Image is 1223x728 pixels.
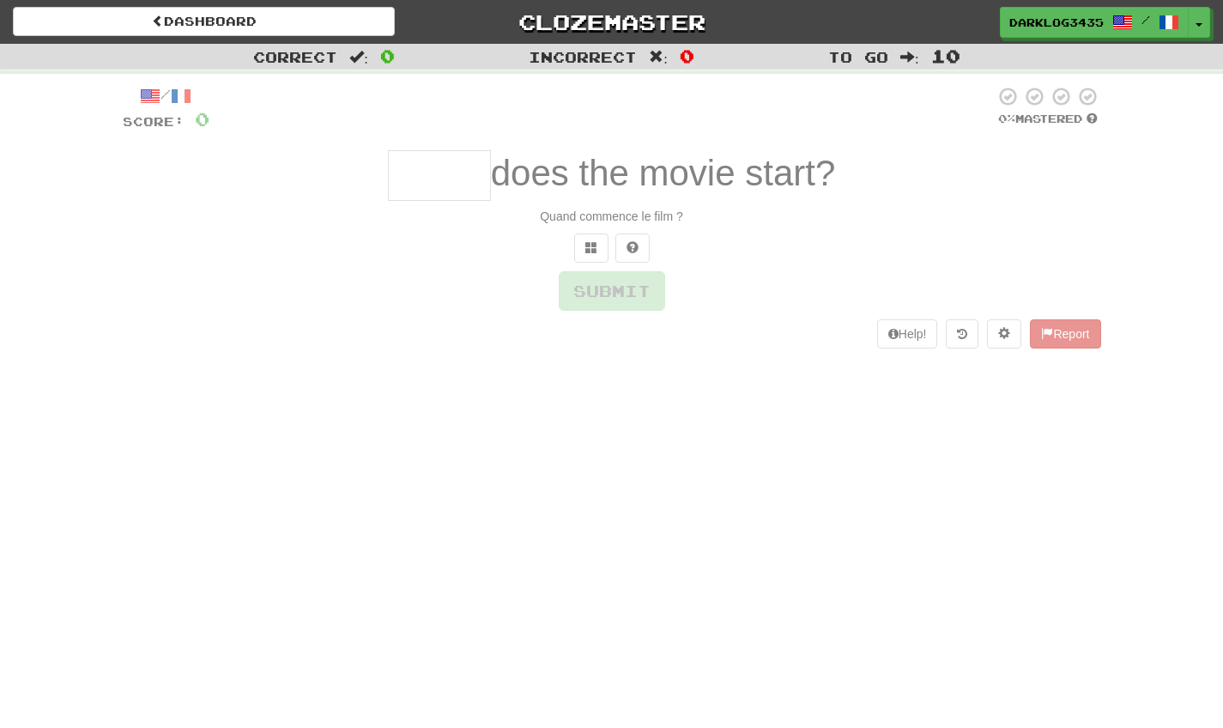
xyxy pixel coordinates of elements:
[13,7,395,36] a: Dashboard
[123,114,185,129] span: Score:
[574,234,608,263] button: Switch sentence to multiple choice alt+p
[349,50,368,64] span: :
[559,271,665,311] button: Submit
[421,7,802,37] a: Clozemaster
[529,48,637,65] span: Incorrect
[1030,319,1100,349] button: Report
[1000,7,1189,38] a: DarkLog3435 /
[828,48,888,65] span: To go
[123,208,1101,225] div: Quand commence le film ?
[946,319,978,349] button: Round history (alt+y)
[649,50,668,64] span: :
[931,45,960,66] span: 10
[1141,14,1150,26] span: /
[900,50,919,64] span: :
[877,319,938,349] button: Help!
[680,45,694,66] span: 0
[123,86,209,107] div: /
[491,153,836,193] span: does the movie start?
[195,108,209,130] span: 0
[998,112,1015,125] span: 0 %
[253,48,337,65] span: Correct
[380,45,395,66] span: 0
[995,112,1101,127] div: Mastered
[615,234,650,263] button: Single letter hint - you only get 1 per sentence and score half the points! alt+h
[1009,15,1104,30] span: DarkLog3435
